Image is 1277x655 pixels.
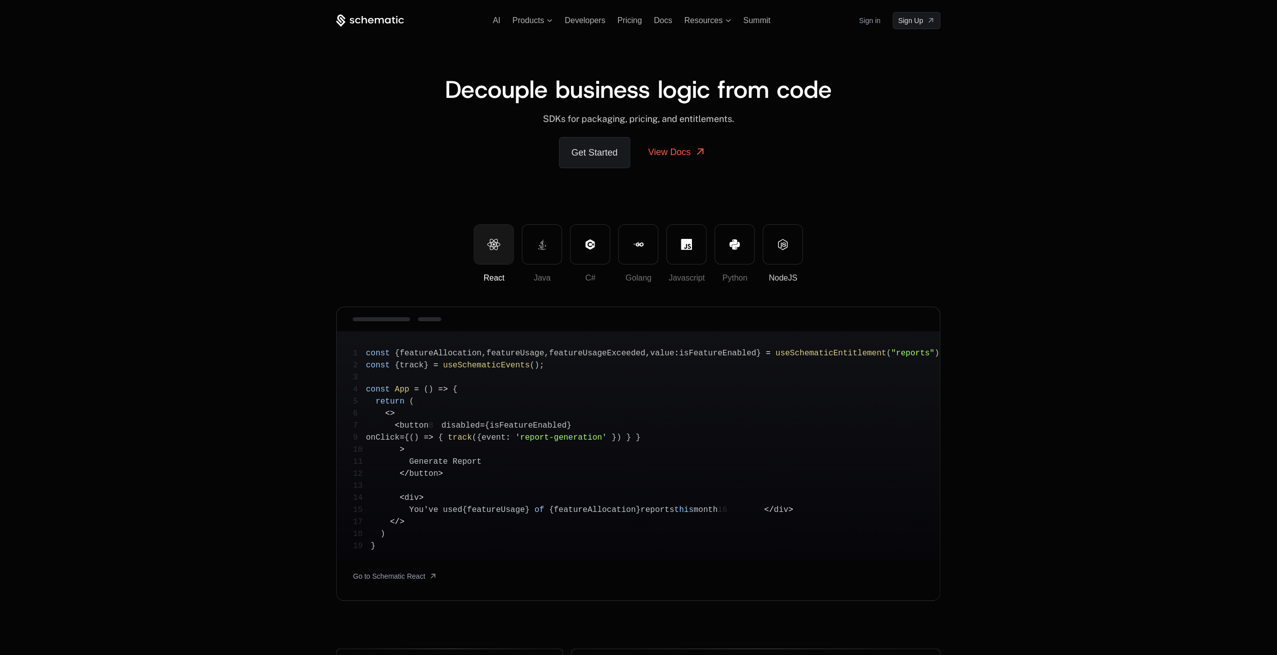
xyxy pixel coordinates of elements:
[493,16,500,25] a: AI
[390,517,395,527] span: <
[409,457,448,466] span: Generate
[409,469,439,478] span: button
[756,349,761,358] span: }
[774,505,788,514] span: div
[684,16,723,25] span: Resources
[636,137,719,167] a: View Docs
[462,505,467,514] span: {
[438,385,448,394] span: =>
[375,397,404,406] span: return
[693,505,718,514] span: month
[353,571,425,581] span: Go to Schematic React
[636,433,641,442] span: }
[371,542,376,551] span: }
[549,349,645,358] span: featureUsageExceeded
[404,469,409,478] span: /
[353,568,437,584] a: [object Object]
[715,224,755,265] button: Python
[485,421,490,430] span: {
[353,347,366,359] span: 1
[544,349,549,358] span: ,
[385,409,390,418] span: <
[423,361,429,370] span: }
[559,137,630,168] a: Get Started
[891,349,934,358] span: "reports"
[353,456,370,468] span: 11
[674,505,693,514] span: this
[429,385,434,394] span: )
[525,505,530,514] span: }
[539,361,544,370] span: ;
[353,504,370,516] span: 15
[617,433,622,442] span: )
[399,493,404,502] span: <
[353,444,370,456] span: 10
[395,361,400,370] span: {
[366,433,399,442] span: onClick
[886,349,891,358] span: (
[366,349,390,358] span: const
[353,371,366,383] span: 3
[353,420,366,432] span: 7
[645,349,650,358] span: ,
[453,385,458,394] span: {
[399,517,404,527] span: >
[667,272,706,284] div: Javascript
[474,224,514,265] button: React
[715,272,754,284] div: Python
[399,421,429,430] span: button
[423,385,429,394] span: (
[617,16,642,25] a: Pricing
[549,505,554,514] span: {
[898,16,923,26] span: Sign Up
[399,469,404,478] span: <
[423,505,462,514] span: 've used
[554,505,636,514] span: featureAllocation
[480,421,485,430] span: =
[429,420,442,432] span: 8
[409,433,414,442] span: (
[619,272,658,284] div: Golang
[353,396,366,408] span: 5
[486,349,544,358] span: featureUsage
[718,504,735,516] span: 16
[654,16,672,25] span: Docs
[445,73,832,105] span: Decouple business logic from code
[530,361,535,370] span: (
[626,433,631,442] span: }
[404,433,409,442] span: {
[636,505,641,514] span: }
[534,505,544,514] span: of
[353,540,370,552] span: 19
[414,385,419,394] span: =
[453,457,482,466] span: Report
[353,516,370,528] span: 17
[404,493,419,502] span: div
[482,349,487,358] span: ,
[423,433,433,442] span: =>
[764,505,769,514] span: <
[743,16,770,25] span: Summit
[522,224,562,265] button: Java
[679,349,756,358] span: isFeatureEnabled
[477,433,482,442] span: {
[390,409,395,418] span: >
[353,528,370,540] span: 18
[564,16,605,25] a: Developers
[443,361,530,370] span: useSchematicEvents
[380,530,385,539] span: )
[438,469,443,478] span: >
[395,349,400,358] span: {
[353,468,370,480] span: 12
[571,272,610,284] div: C#
[353,480,370,492] span: 13
[934,349,939,358] span: )
[893,12,941,29] a: [object Object]
[763,272,802,284] div: NodeJS
[409,397,414,406] span: (
[448,433,472,442] span: track
[534,361,539,370] span: )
